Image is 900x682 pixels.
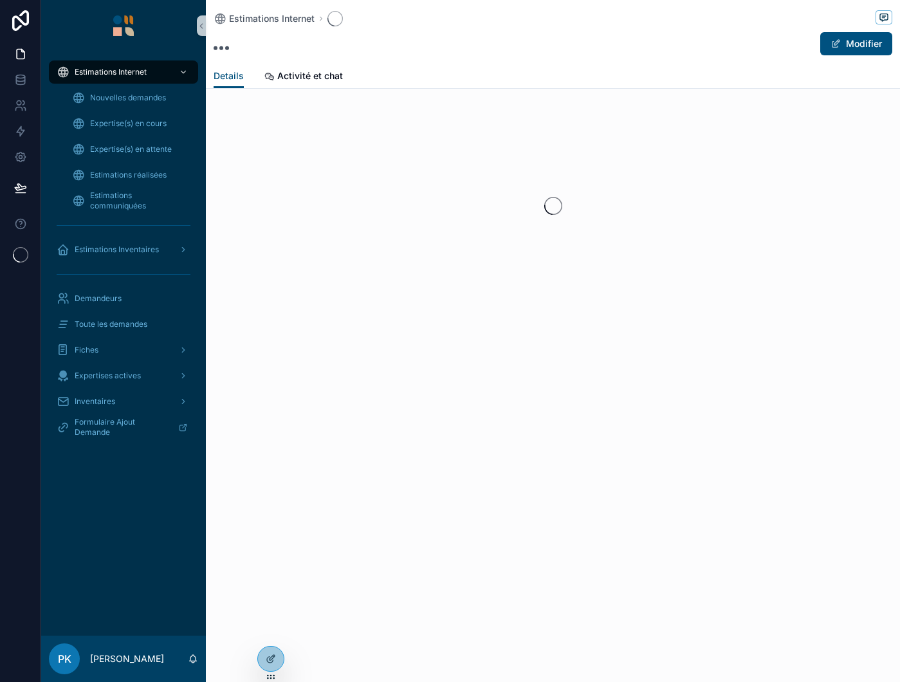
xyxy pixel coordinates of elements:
span: Estimations communiquées [90,190,185,211]
span: Activité et chat [277,69,343,82]
p: [PERSON_NAME] [90,652,164,665]
a: Expertises actives [49,364,198,387]
span: Expertises actives [75,371,141,381]
span: Demandeurs [75,293,122,304]
span: Nouvelles demandes [90,93,166,103]
a: Formulaire Ajout Demande [49,416,198,439]
a: Estimations Inventaires [49,238,198,261]
a: Demandeurs [49,287,198,310]
span: Details [214,69,244,82]
span: Expertise(s) en attente [90,144,172,154]
button: Modifier [820,32,892,55]
span: Inventaires [75,396,115,407]
a: Fiches [49,338,198,362]
span: Estimations Internet [75,67,147,77]
div: scrollable content [41,51,206,456]
a: Estimations communiquées [64,189,198,212]
span: Formulaire Ajout Demande [75,417,168,438]
a: Nouvelles demandes [64,86,198,109]
span: Estimations Internet [229,12,315,25]
span: Estimations réalisées [90,170,167,180]
span: PK [58,651,71,667]
a: Expertise(s) en attente [64,138,198,161]
a: Activité et chat [264,64,343,90]
img: App logo [113,15,134,36]
a: Estimations Internet [49,60,198,84]
a: Toute les demandes [49,313,198,336]
a: Details [214,64,244,89]
span: Expertise(s) en cours [90,118,167,129]
a: Estimations Internet [214,12,315,25]
a: Estimations réalisées [64,163,198,187]
a: Expertise(s) en cours [64,112,198,135]
span: Estimations Inventaires [75,244,159,255]
a: Inventaires [49,390,198,413]
span: Toute les demandes [75,319,147,329]
span: Fiches [75,345,98,355]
